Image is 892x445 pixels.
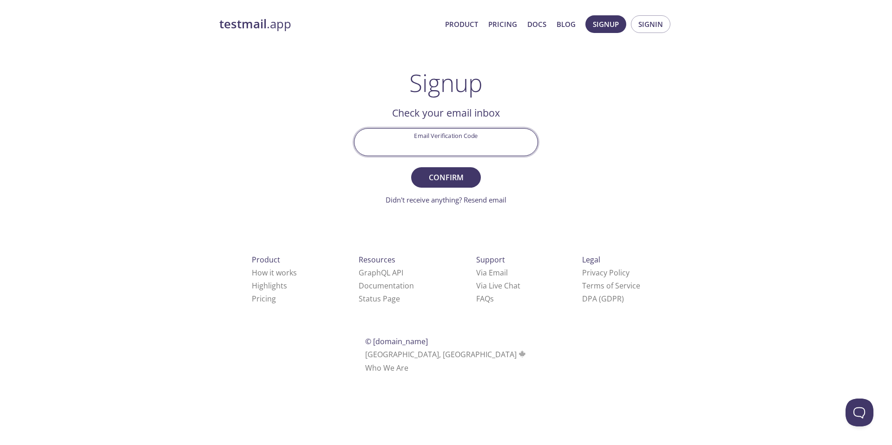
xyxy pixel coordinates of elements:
[359,281,414,291] a: Documentation
[593,18,619,30] span: Signup
[582,268,630,278] a: Privacy Policy
[582,281,640,291] a: Terms of Service
[411,167,481,188] button: Confirm
[219,16,438,32] a: testmail.app
[527,18,546,30] a: Docs
[365,349,527,360] span: [GEOGRAPHIC_DATA], [GEOGRAPHIC_DATA]
[476,281,520,291] a: Via Live Chat
[252,294,276,304] a: Pricing
[476,255,505,265] span: Support
[846,399,873,426] iframe: Help Scout Beacon - Open
[638,18,663,30] span: Signin
[582,294,624,304] a: DPA (GDPR)
[354,105,538,121] h2: Check your email inbox
[252,268,297,278] a: How it works
[219,16,267,32] strong: testmail
[490,294,494,304] span: s
[359,268,403,278] a: GraphQL API
[445,18,478,30] a: Product
[365,363,408,373] a: Who We Are
[252,281,287,291] a: Highlights
[386,195,506,204] a: Didn't receive anything? Resend email
[585,15,626,33] button: Signup
[557,18,576,30] a: Blog
[359,255,395,265] span: Resources
[359,294,400,304] a: Status Page
[476,268,508,278] a: Via Email
[488,18,517,30] a: Pricing
[476,294,494,304] a: FAQ
[631,15,670,33] button: Signin
[409,69,483,97] h1: Signup
[365,336,428,347] span: © [DOMAIN_NAME]
[582,255,600,265] span: Legal
[252,255,280,265] span: Product
[421,171,471,184] span: Confirm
